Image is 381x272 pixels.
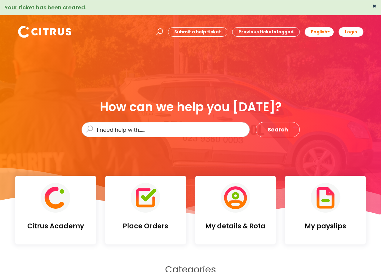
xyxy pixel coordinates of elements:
[105,176,186,244] a: Place Orders
[20,222,91,230] h4: Citrus Academy
[110,222,181,230] h4: Place Orders
[339,27,363,37] a: Login
[232,27,300,37] a: Previous tickets logged
[168,27,227,37] a: Submit a help ticket
[268,125,288,134] span: Search
[256,122,300,137] button: Search
[15,176,96,244] a: Citrus Academy
[285,176,366,244] a: My payslips
[200,222,271,230] h4: My details & Rota
[345,29,357,35] b: Login
[373,3,376,9] button: ×
[82,122,250,137] input: I need help with......
[311,29,327,35] span: English
[290,222,361,230] h4: My payslips
[82,100,300,114] div: How can we help you [DATE]?
[195,176,276,244] a: My details & Rota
